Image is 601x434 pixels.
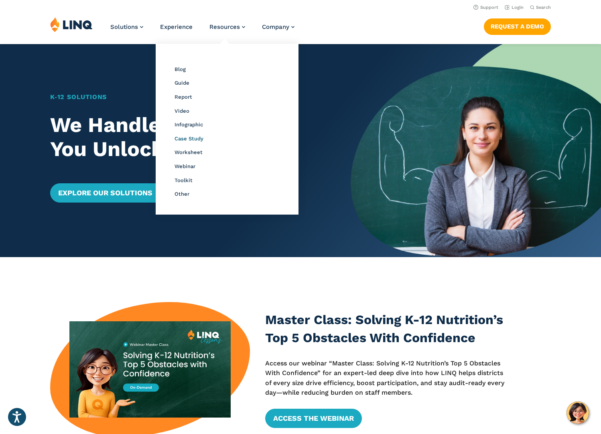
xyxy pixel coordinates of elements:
nav: Primary Navigation [110,17,294,43]
span: Resources [209,23,240,30]
a: Other [175,191,189,197]
button: Hello, have a question? Let’s chat. [566,402,589,424]
a: Worksheet [175,149,203,155]
a: Explore Our Solutions [50,183,169,203]
h3: Master Class: Solving K-12 Nutrition’s Top 5 Obstacles With Confidence [265,311,508,347]
img: LINQ | K‑12 Software [50,17,93,32]
a: Case Study [175,136,203,142]
a: Guide [175,80,189,86]
a: Infographic [175,122,203,128]
img: Home Banner [351,44,601,257]
a: Blog [175,66,186,72]
a: Toolkit [175,177,193,183]
a: Login [505,5,524,10]
nav: Button Navigation [484,17,551,34]
span: Solutions [110,23,138,30]
p: Access our webinar “Master Class: Solving K-12 Nutrition’s Top 5 Obstacles With Confidence” for a... [265,359,508,397]
a: Report [175,94,192,100]
a: Video [175,108,189,114]
h1: K‑12 Solutions [50,92,326,102]
span: Company [262,23,289,30]
a: Support [473,5,498,10]
a: Solutions [110,23,143,30]
button: Open Search Bar [530,4,551,10]
a: Resources [209,23,245,30]
span: Search [536,5,551,10]
a: Access the Webinar [265,409,362,428]
h2: We Handle Operations. You Unlock Potential. [50,113,326,161]
a: Company [262,23,294,30]
a: Experience [160,23,193,30]
a: Request a Demo [484,18,551,34]
a: Webinar [175,163,195,169]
